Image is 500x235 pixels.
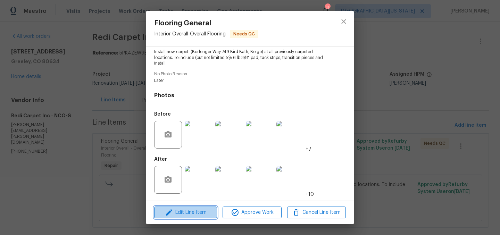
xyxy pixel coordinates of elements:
span: Needs QC [231,31,258,37]
span: Later [154,78,327,84]
span: +10 [306,191,314,198]
span: No Photo Reason [154,72,346,76]
button: close [335,13,352,30]
h5: After [154,157,167,162]
h5: Before [154,112,171,117]
span: Cancel Line Item [289,208,344,217]
h4: Photos [154,92,346,99]
button: Cancel Line Item [287,207,346,219]
span: Approve Work [225,208,279,217]
span: Interior Overall - Overall Flooring [154,32,226,36]
div: 3 [325,4,330,11]
span: Install new carpet. (Bodenger Way 749 Bird Bath, Beige) at all previously carpeted locations. To ... [154,49,327,66]
button: Approve Work [223,207,281,219]
span: Edit Line Item [156,208,215,217]
button: Edit Line Item [154,207,217,219]
span: Flooring General [154,19,258,27]
span: +7 [306,146,311,153]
